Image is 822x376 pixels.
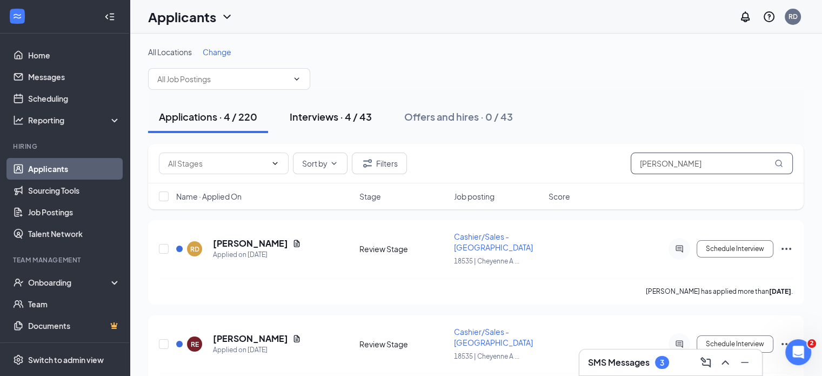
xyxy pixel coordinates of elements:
[697,240,773,258] button: Schedule Interview
[168,157,266,169] input: All Stages
[736,354,753,371] button: Minimize
[660,358,664,367] div: 3
[213,249,301,260] div: Applied on [DATE]
[719,356,732,369] svg: ChevronUp
[780,242,793,255] svg: Ellipses
[213,333,288,345] h5: [PERSON_NAME]
[302,160,328,167] span: Sort by
[159,110,257,123] div: Applications · 4 / 220
[717,354,734,371] button: ChevronUp
[203,47,231,57] span: Change
[157,73,288,85] input: All Job Postings
[330,159,338,168] svg: ChevronDown
[292,239,301,248] svg: Document
[780,338,793,351] svg: Ellipses
[697,335,773,353] button: Schedule Interview
[13,277,24,288] svg: UserCheck
[28,180,121,201] a: Sourcing Tools
[292,334,301,343] svg: Document
[763,10,776,23] svg: QuestionInfo
[176,191,242,202] span: Name · Applied On
[359,339,447,349] div: Review Stage
[788,12,798,21] div: RD
[28,115,121,126] div: Reporting
[404,110,513,123] div: Offers and hires · 0 / 43
[28,223,121,245] a: Talent Network
[28,293,121,315] a: Team
[148,8,216,26] h1: Applicants
[738,356,751,369] svg: Minimize
[785,339,811,365] iframe: Intercom live chat
[359,243,447,254] div: Review Stage
[13,115,24,126] svg: Analysis
[28,201,121,223] a: Job Postings
[13,255,118,265] div: Team Management
[12,11,23,22] svg: WorkstreamLogo
[454,327,533,347] span: Cashier/Sales - [GEOGRAPHIC_DATA]
[28,315,121,337] a: DocumentsCrown
[454,352,519,360] span: 18535 | Cheyenne A ...
[454,257,519,265] span: 18535 | Cheyenne A ...
[271,159,279,168] svg: ChevronDown
[28,337,121,358] a: SurveysCrown
[807,339,816,348] span: 2
[769,287,791,295] b: [DATE]
[213,238,288,249] h5: [PERSON_NAME]
[28,277,111,288] div: Onboarding
[190,245,199,254] div: RD
[673,340,686,348] svg: ActiveChat
[13,142,118,151] div: Hiring
[28,44,121,66] a: Home
[646,287,793,296] p: [PERSON_NAME] has applied more than .
[28,66,121,88] a: Messages
[361,157,374,170] svg: Filter
[359,191,381,202] span: Stage
[739,10,752,23] svg: Notifications
[454,191,494,202] span: Job posting
[28,158,121,180] a: Applicants
[549,191,570,202] span: Score
[292,75,301,83] svg: ChevronDown
[352,153,407,174] button: Filter Filters
[697,354,714,371] button: ComposeMessage
[104,11,115,22] svg: Collapse
[699,356,712,369] svg: ComposeMessage
[148,47,192,57] span: All Locations
[191,340,199,349] div: RE
[454,232,533,252] span: Cashier/Sales - [GEOGRAPHIC_DATA]
[220,10,233,23] svg: ChevronDown
[774,159,783,168] svg: MagnifyingGlass
[588,357,650,368] h3: SMS Messages
[631,153,793,174] input: Search in applications
[28,354,104,365] div: Switch to admin view
[673,245,686,253] svg: ActiveChat
[293,153,347,174] button: Sort byChevronDown
[13,354,24,365] svg: Settings
[213,345,301,355] div: Applied on [DATE]
[290,110,372,123] div: Interviews · 4 / 43
[28,88,121,109] a: Scheduling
